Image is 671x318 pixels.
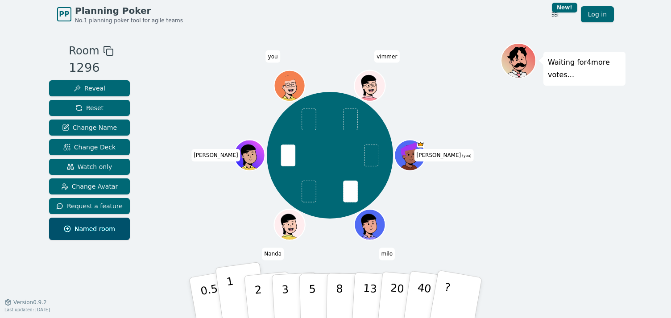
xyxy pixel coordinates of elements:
span: Reset [75,103,104,112]
span: Named room [64,224,115,233]
span: Change Name [62,123,117,132]
button: Watch only [49,159,130,175]
span: Change Avatar [61,182,118,191]
span: Reveal [74,84,105,93]
span: Planning Poker [75,4,183,17]
span: Last updated: [DATE] [4,307,50,312]
a: PPPlanning PokerNo.1 planning poker tool for agile teams [57,4,183,24]
button: Named room [49,218,130,240]
span: bartholomew is the host [417,141,424,149]
span: (you) [461,154,472,158]
span: Click to change your name [191,149,240,161]
button: New! [547,6,563,22]
button: Click to change your avatar [396,141,425,170]
button: Reset [49,100,130,116]
button: Request a feature [49,198,130,214]
span: Click to change your name [262,248,284,260]
div: 1296 [69,59,113,77]
button: Change Avatar [49,178,130,194]
span: Click to change your name [266,50,280,63]
p: Waiting for 4 more votes... [548,56,621,81]
button: Reveal [49,80,130,96]
a: Log in [581,6,614,22]
span: Room [69,43,99,59]
button: Version0.9.2 [4,299,47,306]
span: Click to change your name [414,149,474,161]
span: Click to change your name [379,248,395,260]
button: Change Deck [49,139,130,155]
span: No.1 planning poker tool for agile teams [75,17,183,24]
button: Change Name [49,120,130,136]
span: Watch only [67,162,112,171]
span: Click to change your name [374,50,399,63]
span: Version 0.9.2 [13,299,47,306]
span: Change Deck [63,143,116,152]
div: New! [552,3,577,12]
span: PP [59,9,69,20]
span: Request a feature [56,202,123,211]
